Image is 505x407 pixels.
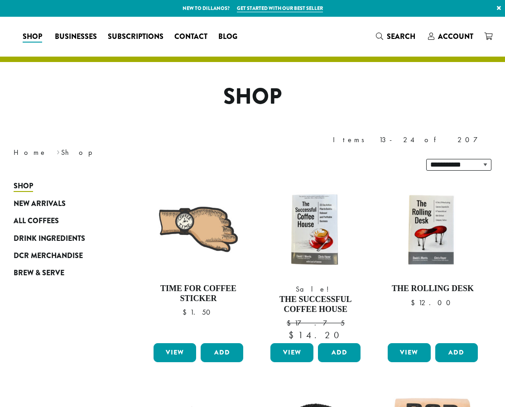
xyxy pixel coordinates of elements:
[268,284,363,295] span: Sale!
[14,148,47,157] a: Home
[270,343,313,362] a: View
[14,198,66,210] span: New Arrivals
[237,5,323,12] a: Get started with our best seller
[183,307,190,317] span: $
[151,284,246,303] h4: Time for Coffee Sticker
[14,250,83,262] span: DCR Merchandise
[387,31,415,42] span: Search
[14,181,33,192] span: Shop
[333,134,491,145] div: Items 13-24 of 207
[385,182,480,277] img: TheRollingDesk_1200x900-300x300.jpg
[438,31,473,42] span: Account
[151,182,246,277] img: Time-for-Coffee-Sticker-300x300.jpg
[268,295,363,314] h4: The Successful Coffee House
[388,343,430,362] a: View
[14,195,113,212] a: New Arrivals
[14,268,64,279] span: Brew & Serve
[154,343,196,362] a: View
[108,31,164,43] span: Subscriptions
[411,298,418,307] span: $
[57,144,60,158] span: ›
[218,31,237,43] span: Blog
[14,230,113,247] a: Drink Ingredients
[289,329,343,341] bdi: 14.20
[268,182,363,340] a: Sale! The Successful Coffee House $17.75
[14,233,85,244] span: Drink Ingredients
[268,182,363,277] img: TheSuccessfulCoffeeHouse_1200x900-300x300.jpg
[14,212,113,230] a: All Coffees
[23,31,42,43] span: Shop
[7,84,498,110] h1: Shop
[14,215,59,227] span: All Coffees
[174,31,207,43] span: Contact
[370,29,423,44] a: Search
[14,247,113,264] a: DCR Merchandise
[385,284,480,294] h4: The Rolling Desk
[287,318,345,328] bdi: 17.75
[201,343,243,362] button: Add
[14,177,113,195] a: Shop
[183,307,215,317] bdi: 1.50
[14,147,239,158] nav: Breadcrumb
[411,298,455,307] bdi: 12.00
[55,31,97,43] span: Businesses
[435,343,478,362] button: Add
[151,182,246,340] a: Time for Coffee Sticker $1.50
[289,329,298,341] span: $
[318,343,361,362] button: Add
[14,264,113,282] a: Brew & Serve
[17,29,49,44] a: Shop
[287,318,294,328] span: $
[385,182,480,340] a: The Rolling Desk $12.00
